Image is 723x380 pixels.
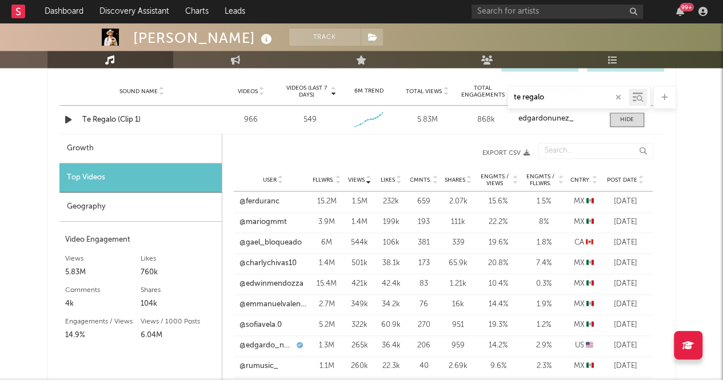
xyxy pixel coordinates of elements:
div: 544k [347,237,373,249]
span: 🇲🇽 [586,259,594,267]
div: 7.4 % [524,258,564,269]
div: 1.3M [313,340,341,351]
div: 22.2 % [478,217,518,228]
div: 9.6 % [478,361,518,372]
div: MX [570,258,598,269]
div: 42.4k [378,278,404,290]
button: Export CSV [245,150,530,157]
span: 🇲🇽 [586,280,594,287]
div: 106k [378,237,404,249]
div: [DATE] [604,299,647,310]
div: 14.4 % [478,299,518,310]
span: 🇺🇸 [586,342,593,349]
span: Engmts / Views [478,173,512,187]
div: 951 [444,319,473,331]
div: 111k [444,217,473,228]
span: Videos (last 7 days) [283,85,329,98]
span: 🇲🇽 [586,362,594,370]
div: 38.1k [378,258,404,269]
span: 🇲🇽 [586,218,594,226]
span: Cmnts. [410,177,432,183]
div: Growth [59,134,222,163]
div: 34.2k [378,299,404,310]
div: US [570,340,598,351]
div: 1.1M [313,361,341,372]
div: 19.3 % [478,319,518,331]
div: 193 [410,217,438,228]
div: MX [570,319,598,331]
input: Search... [538,143,653,159]
div: CA [570,237,598,249]
a: @rumusic_ [239,361,278,372]
div: [DATE] [604,319,647,331]
div: 1.5M [347,196,373,207]
div: 3.9M [313,217,341,228]
div: 206 [410,340,438,351]
div: [DATE] [604,196,647,207]
div: 501k [347,258,373,269]
div: Geography [59,193,222,222]
div: Video Engagement [65,233,216,247]
div: Views / 1000 Posts [141,315,216,329]
a: @edgardo_nunez [239,340,294,351]
div: Top Videos [59,163,222,193]
span: Cntry. [570,177,591,183]
div: 1.8 % [524,237,564,249]
div: 322k [347,319,373,331]
a: @sofiavela.0 [239,319,282,331]
div: 1.21k [444,278,473,290]
div: [DATE] [604,361,647,372]
div: 104k [141,297,216,311]
div: 421k [347,278,373,290]
a: @emmanuelvalencia777 [239,299,307,310]
span: Likes [381,177,395,183]
div: [DATE] [604,237,647,249]
div: 0.3 % [524,278,564,290]
input: Search by song name or URL [508,93,629,102]
div: [DATE] [604,278,647,290]
div: MX [570,299,598,310]
div: 76 [410,299,438,310]
a: @edwinmendozza [239,278,303,290]
input: Search for artists [472,5,643,19]
div: 36.4k [378,340,404,351]
div: 959 [444,340,473,351]
div: MX [570,361,598,372]
div: 2.9 % [524,340,564,351]
div: MX [570,196,598,207]
div: 5.83M [65,266,141,279]
div: MX [570,217,598,228]
a: @ferduranc [239,196,279,207]
div: 99 + [680,3,694,11]
span: 🇲🇽 [586,198,594,205]
button: Track [289,29,361,46]
div: Te Regalo (Clip 1) [82,114,202,126]
div: 10.4 % [478,278,518,290]
span: Views [348,177,365,183]
div: 1.4M [347,217,373,228]
a: edgardonunez_ [518,115,598,123]
span: Post Date [607,177,637,183]
a: @mariogmmt [239,217,287,228]
div: 966 [225,114,278,126]
span: Fllwrs. [313,177,334,183]
div: 5.83M [401,114,454,126]
div: 6.04M [141,329,216,342]
div: 1.2 % [524,319,564,331]
div: Views [65,252,141,266]
div: 1.9 % [524,299,564,310]
div: 6M [313,237,341,249]
div: 2.69k [444,361,473,372]
div: 22.3k [378,361,404,372]
div: 15.2M [313,196,341,207]
div: [PERSON_NAME] [133,29,275,47]
div: 8 % [524,217,564,228]
span: 🇲🇽 [586,321,594,329]
div: 2.7M [313,299,341,310]
a: @charlychivas10 [239,258,297,269]
div: Comments [65,283,141,297]
div: 40 [410,361,438,372]
span: 🇨🇦 [586,239,593,246]
div: 349k [347,299,373,310]
span: 🇲🇽 [586,301,594,308]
